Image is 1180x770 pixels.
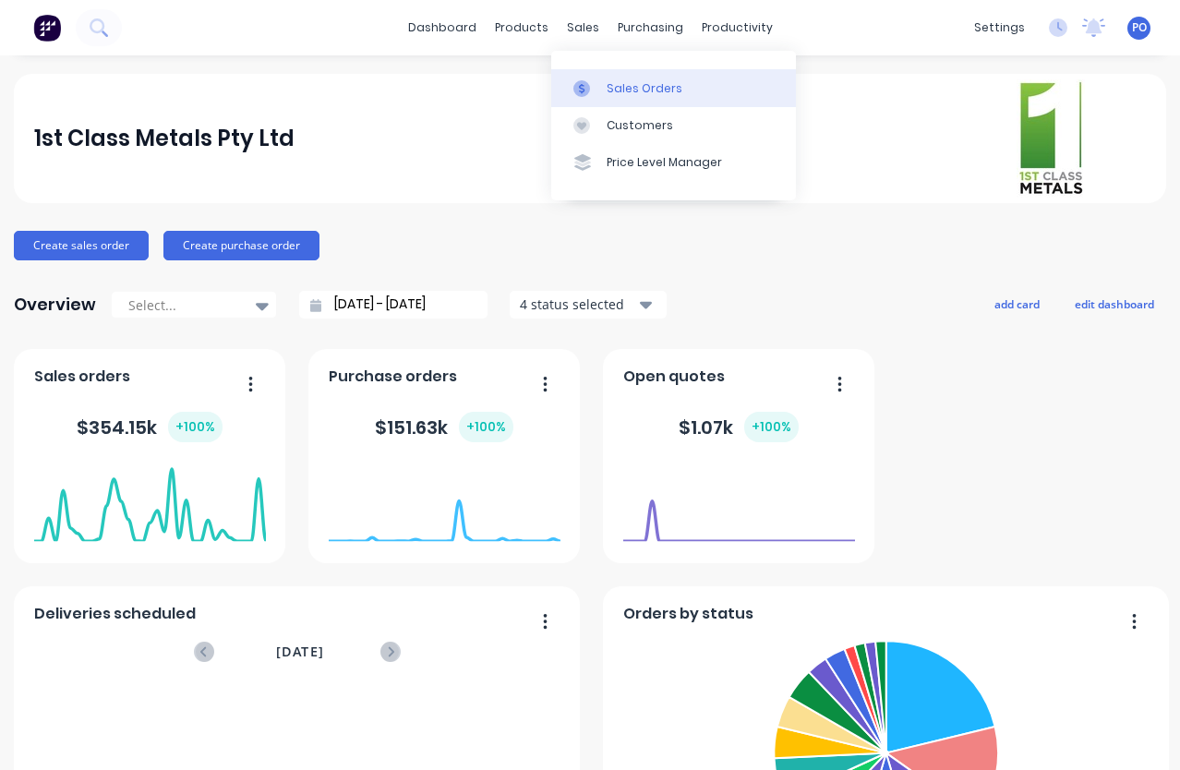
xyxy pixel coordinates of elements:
img: 1st Class Metals Pty Ltd [1017,79,1085,198]
button: Create purchase order [163,231,319,260]
div: 1st Class Metals Pty Ltd [34,120,295,157]
div: $ 151.63k [375,412,513,442]
div: $ 1.07k [679,412,799,442]
div: settings [965,14,1034,42]
div: + 100 % [459,412,513,442]
div: products [486,14,558,42]
div: Overview [14,286,96,323]
a: Sales Orders [551,69,796,106]
span: PO [1132,19,1147,36]
div: $ 354.15k [77,412,223,442]
div: + 100 % [744,412,799,442]
div: productivity [692,14,782,42]
button: Create sales order [14,231,149,260]
div: 4 status selected [520,295,636,314]
span: Purchase orders [329,366,457,388]
div: purchasing [608,14,692,42]
button: add card [982,292,1052,316]
span: Sales orders [34,366,130,388]
a: Customers [551,107,796,144]
div: + 100 % [168,412,223,442]
div: Sales Orders [607,80,682,97]
span: [DATE] [276,642,324,662]
a: Price Level Manager [551,144,796,181]
img: Factory [33,14,61,42]
a: dashboard [399,14,486,42]
div: Customers [607,117,673,134]
span: Open quotes [623,366,725,388]
div: Price Level Manager [607,154,722,171]
button: 4 status selected [510,291,667,319]
button: edit dashboard [1063,292,1166,316]
div: sales [558,14,608,42]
